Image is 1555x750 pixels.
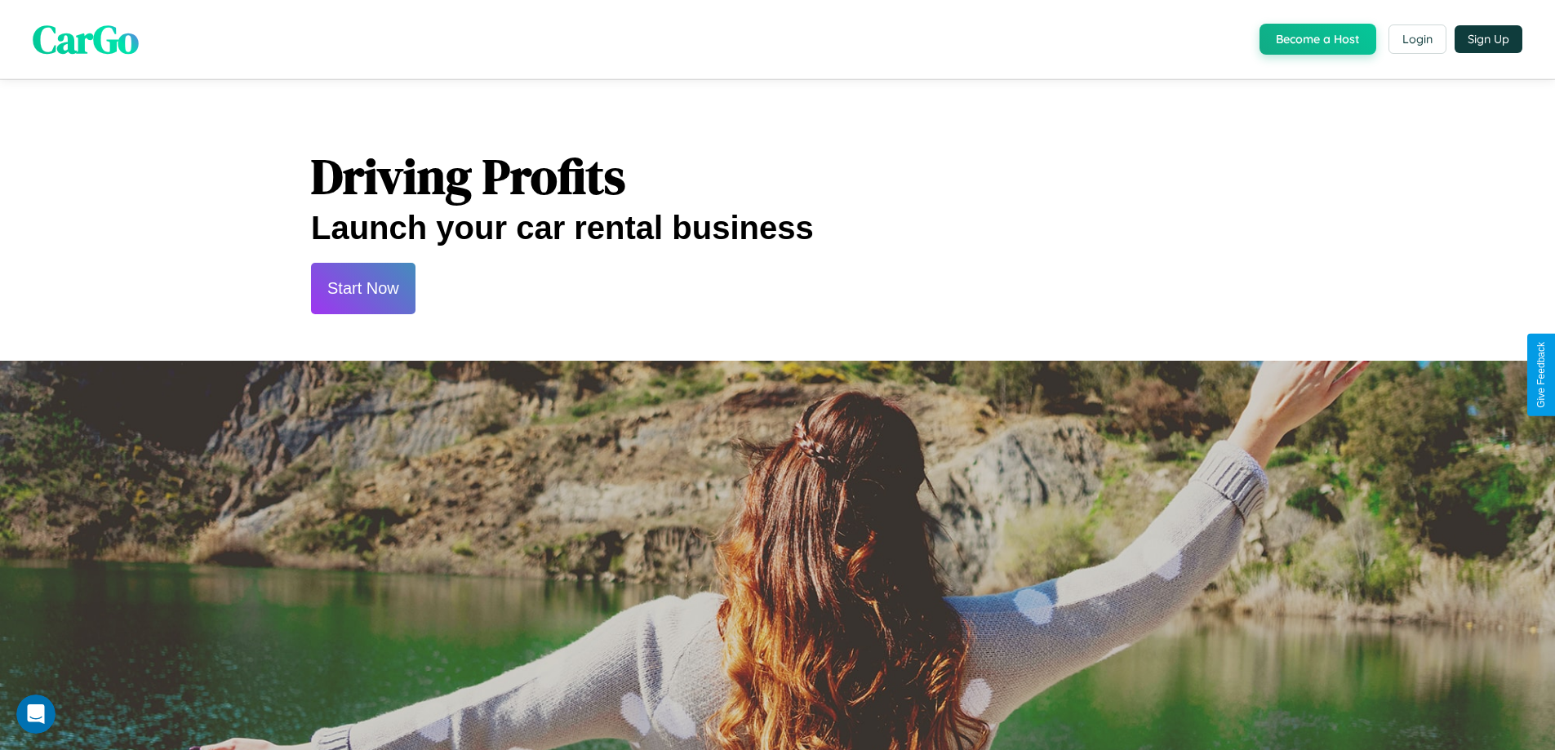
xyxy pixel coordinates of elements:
button: Start Now [311,263,415,314]
div: Give Feedback [1535,342,1547,408]
span: CarGo [33,12,139,66]
button: Become a Host [1260,24,1376,55]
button: Sign Up [1455,25,1522,53]
h1: Driving Profits [311,143,1244,210]
iframe: Intercom live chat [16,695,56,734]
h2: Launch your car rental business [311,210,1244,246]
button: Login [1388,24,1446,54]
